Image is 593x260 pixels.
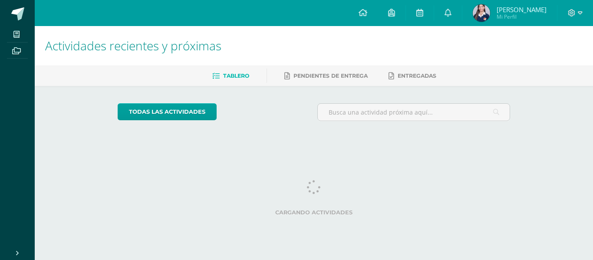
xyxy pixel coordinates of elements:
[473,4,490,22] img: 5a8423cc4ee1eb28b8038e3153c80471.png
[398,72,436,79] span: Entregadas
[118,103,217,120] a: todas las Actividades
[223,72,249,79] span: Tablero
[389,69,436,83] a: Entregadas
[293,72,368,79] span: Pendientes de entrega
[212,69,249,83] a: Tablero
[284,69,368,83] a: Pendientes de entrega
[45,37,221,54] span: Actividades recientes y próximas
[318,104,510,121] input: Busca una actividad próxima aquí...
[497,13,547,20] span: Mi Perfil
[497,5,547,14] span: [PERSON_NAME]
[118,209,511,216] label: Cargando actividades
